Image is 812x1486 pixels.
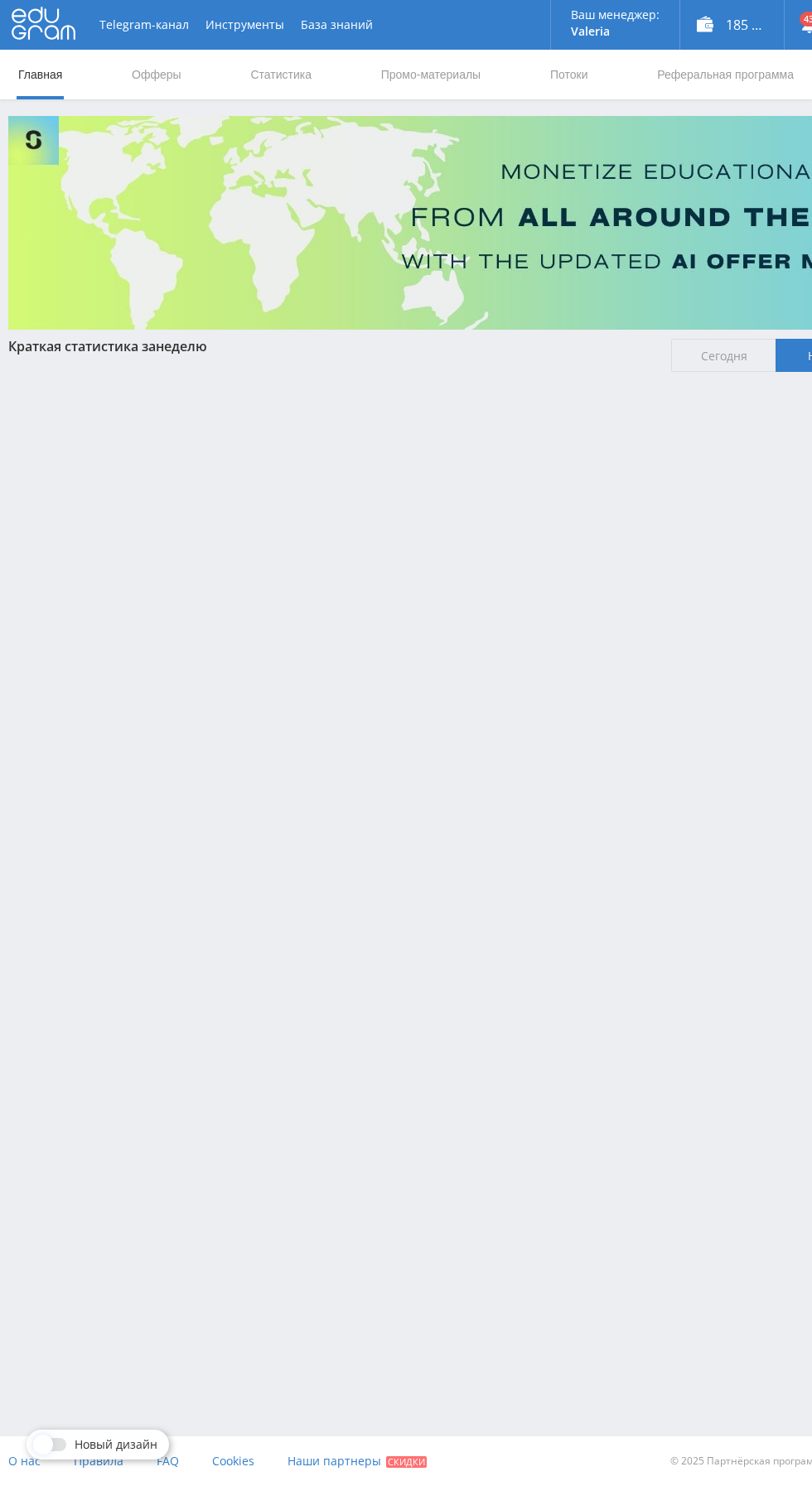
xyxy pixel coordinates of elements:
span: Новый дизайн [75,1438,157,1451]
a: Офферы [130,50,183,99]
a: Правила [74,1436,123,1486]
span: Cookies [212,1453,254,1469]
a: Главная [17,50,64,99]
span: О нас [8,1453,41,1469]
span: неделю [156,337,207,355]
a: Cookies [212,1436,254,1486]
a: Промо-материалы [379,50,482,99]
p: Valeria [571,25,660,38]
span: Правила [74,1453,123,1469]
a: Реферальная программа [655,50,795,99]
span: Наши партнеры [288,1453,381,1469]
p: Ваш менеджер: [571,8,660,22]
div: Краткая статистика за [8,339,655,354]
a: FAQ [157,1436,179,1486]
span: Сегодня [671,339,776,372]
a: Потоки [549,50,590,99]
span: FAQ [157,1453,179,1469]
a: О нас [8,1436,41,1486]
a: Статистика [249,50,313,99]
a: Наши партнеры Скидки [288,1436,427,1486]
span: Скидки [386,1456,427,1468]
